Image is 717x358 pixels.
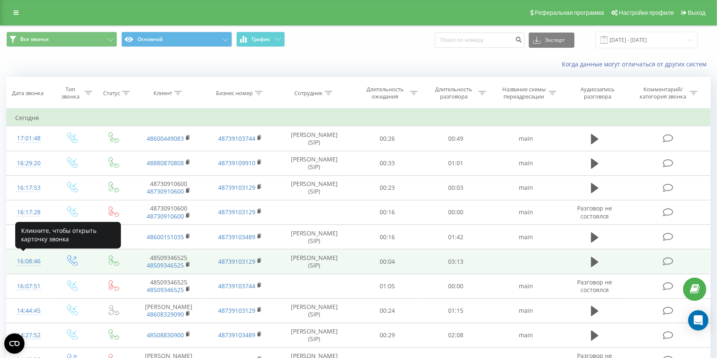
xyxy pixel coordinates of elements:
[353,298,422,323] td: 00:24
[133,175,205,200] td: 48730910600
[619,9,674,16] span: Настройки профиля
[353,151,422,175] td: 00:33
[133,200,205,224] td: 48730910600
[276,175,353,200] td: [PERSON_NAME] (SIP)
[216,90,253,97] div: Бизнес номер
[15,327,42,344] div: 14:27:52
[688,9,706,16] span: Выход
[218,257,255,265] a: 48739103129
[12,90,44,97] div: Дата звонка
[4,333,25,354] button: Open CMP widget
[15,278,42,295] div: 16:07:51
[490,225,562,249] td: main
[570,86,625,100] div: Аудиозапись разговора
[353,200,422,224] td: 00:16
[15,180,42,196] div: 16:17:53
[153,90,172,97] div: Клиент
[577,204,612,220] span: Разговор не состоялся
[353,225,422,249] td: 00:16
[133,249,205,274] td: 48509346525
[431,86,476,100] div: Длительность разговора
[562,60,711,68] a: Когда данные могут отличаться от других систем
[218,331,255,339] a: 48739103489
[421,175,490,200] td: 00:03
[236,32,285,47] button: График
[421,298,490,323] td: 01:15
[218,282,255,290] a: 48739103744
[490,323,562,347] td: main
[353,249,422,274] td: 00:04
[363,86,408,100] div: Длительность ожидания
[276,225,353,249] td: [PERSON_NAME] (SIP)
[58,86,82,100] div: Тип звонка
[421,323,490,347] td: 02:08
[15,130,42,147] div: 17:01:48
[252,36,271,42] span: График
[421,151,490,175] td: 01:01
[276,298,353,323] td: [PERSON_NAME] (SIP)
[103,90,120,97] div: Статус
[121,32,232,47] button: Основной
[638,86,688,100] div: Комментарий/категория звонка
[353,323,422,347] td: 00:29
[218,233,255,241] a: 48739103489
[7,109,711,126] td: Сегодня
[147,134,184,142] a: 48600449083
[535,9,604,16] span: Реферальная программа
[218,208,255,216] a: 48739103129
[218,183,255,191] a: 48739103129
[147,331,184,339] a: 48508830900
[353,126,422,151] td: 00:26
[490,151,562,175] td: main
[529,33,575,48] button: Экспорт
[276,151,353,175] td: [PERSON_NAME] (SIP)
[15,204,42,221] div: 16:17:28
[147,159,184,167] a: 48880870808
[147,261,184,269] a: 48509346525
[490,274,562,298] td: main
[490,126,562,151] td: main
[147,212,184,220] a: 48730910600
[15,155,42,172] div: 16:29:20
[490,200,562,224] td: main
[133,274,205,298] td: 48509346525
[147,187,184,195] a: 48730910600
[421,225,490,249] td: 01:42
[294,90,323,97] div: Сотрудник
[15,222,121,249] div: Кликните, чтобы открыть карточку звонка
[421,126,490,151] td: 00:49
[20,36,49,43] span: Все звонки
[353,175,422,200] td: 00:23
[218,306,255,314] a: 48739103129
[688,310,709,331] div: Open Intercom Messenger
[276,126,353,151] td: [PERSON_NAME] (SIP)
[276,249,353,274] td: [PERSON_NAME] (SIP)
[490,175,562,200] td: main
[501,86,547,100] div: Название схемы переадресации
[276,323,353,347] td: [PERSON_NAME] (SIP)
[353,274,422,298] td: 01:05
[147,233,184,241] a: 48600151035
[577,278,612,294] span: Разговор не состоялся
[147,286,184,294] a: 48509346525
[147,310,184,318] a: 48608329090
[218,159,255,167] a: 48739109910
[421,200,490,224] td: 00:00
[15,303,42,319] div: 14:44:45
[421,274,490,298] td: 00:00
[6,32,117,47] button: Все звонки
[435,33,525,48] input: Поиск по номеру
[133,298,205,323] td: [PERSON_NAME]
[218,134,255,142] a: 48739103744
[421,249,490,274] td: 03:13
[490,298,562,323] td: main
[15,253,42,270] div: 16:08:46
